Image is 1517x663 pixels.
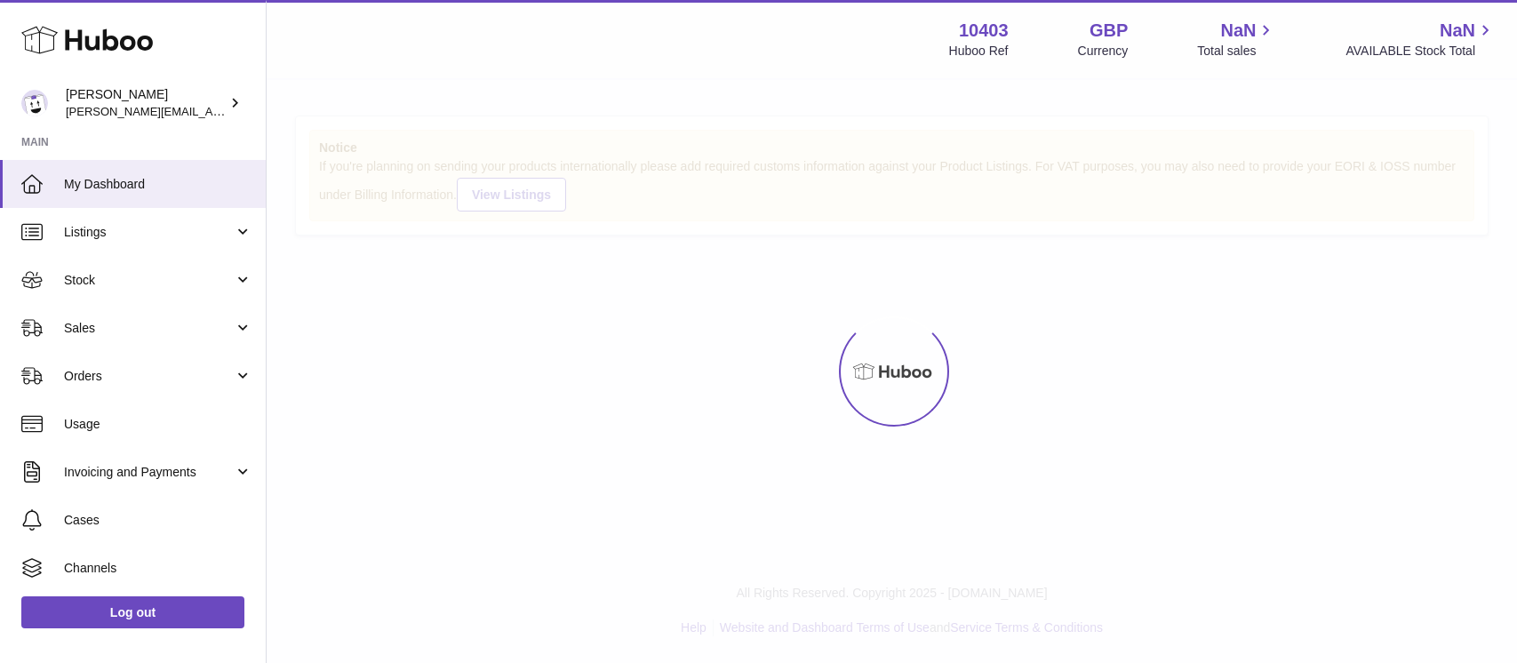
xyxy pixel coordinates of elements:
span: Usage [64,416,252,433]
span: Channels [64,560,252,577]
div: Currency [1078,43,1129,60]
span: NaN [1220,19,1256,43]
div: [PERSON_NAME] [66,86,226,120]
span: [PERSON_NAME][EMAIL_ADDRESS][DOMAIN_NAME] [66,104,356,118]
span: Sales [64,320,234,337]
span: Invoicing and Payments [64,464,234,481]
span: Stock [64,272,234,289]
img: keval@makerscabinet.com [21,90,48,116]
span: Orders [64,368,234,385]
a: NaN AVAILABLE Stock Total [1345,19,1496,60]
a: NaN Total sales [1197,19,1276,60]
span: My Dashboard [64,176,252,193]
span: Listings [64,224,234,241]
a: Log out [21,596,244,628]
strong: GBP [1090,19,1128,43]
div: Huboo Ref [949,43,1009,60]
span: Total sales [1197,43,1276,60]
strong: 10403 [959,19,1009,43]
span: NaN [1440,19,1475,43]
span: Cases [64,512,252,529]
span: AVAILABLE Stock Total [1345,43,1496,60]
